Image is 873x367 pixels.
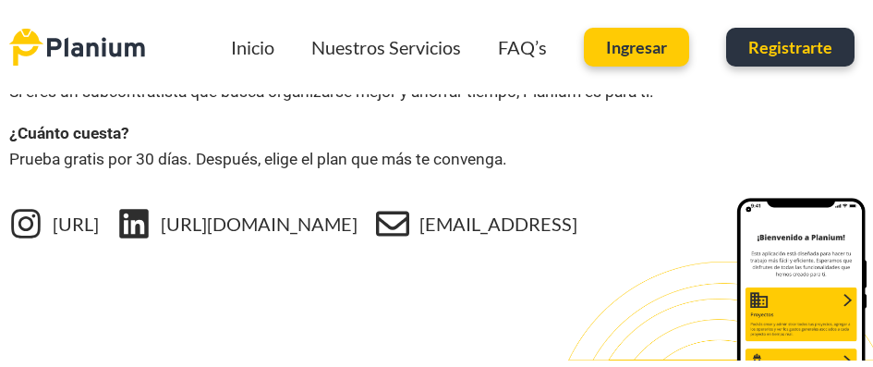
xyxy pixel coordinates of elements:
[726,28,855,67] a: Registrarte
[9,124,129,142] strong: ¿Cuánto cuesta?
[376,207,409,240] a: contacto@planium.ai
[117,207,151,240] a: https://linkedin.com/in/planiumai
[53,213,99,235] a: [URL]
[606,39,667,55] span: Ingresar
[584,28,689,67] a: Ingresar
[311,36,461,58] a: Nuestros Servicios
[9,121,864,173] p: Prueba gratis por 30 días. Después, elige el plan que más te convenga.
[9,207,42,240] a: Planium.ai
[419,213,577,235] a: [EMAIL_ADDRESS]
[231,36,274,58] a: Inicio
[161,213,358,235] a: [URL][DOMAIN_NAME]
[498,36,547,58] a: FAQ’s
[748,39,832,55] span: Registrarte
